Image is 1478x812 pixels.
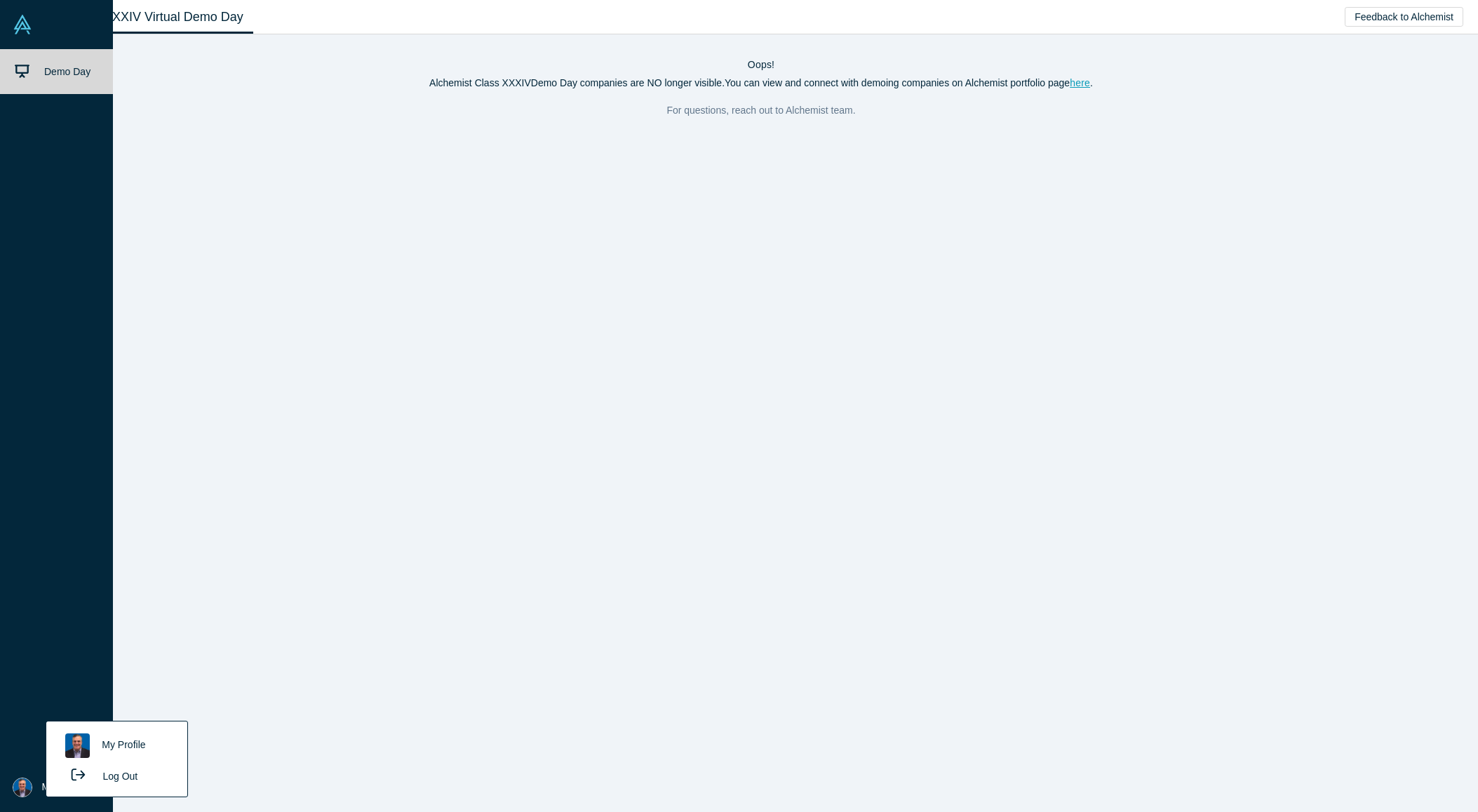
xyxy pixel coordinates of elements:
img: Chip LeBlanc's Account [13,778,32,797]
a: here [1070,77,1090,88]
a: Class XXXIV Virtual Demo Day [59,1,253,34]
span: Demo Day [44,66,90,77]
p: For questions, reach out to Alchemist team. [59,100,1463,120]
img: Alchemist Vault Logo [13,15,32,34]
span: My Account [42,780,93,794]
button: Log Out [58,763,142,789]
img: Chip LeBlanc's profile [65,733,90,758]
button: Feedback to Alchemist [1345,7,1463,27]
h4: Oops! [59,59,1463,71]
p: Alchemist Class XXXIV Demo Day companies are NO longer visible. You can view and connect with dem... [59,76,1463,91]
button: My Account [13,778,93,797]
a: My Profile [58,728,175,763]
